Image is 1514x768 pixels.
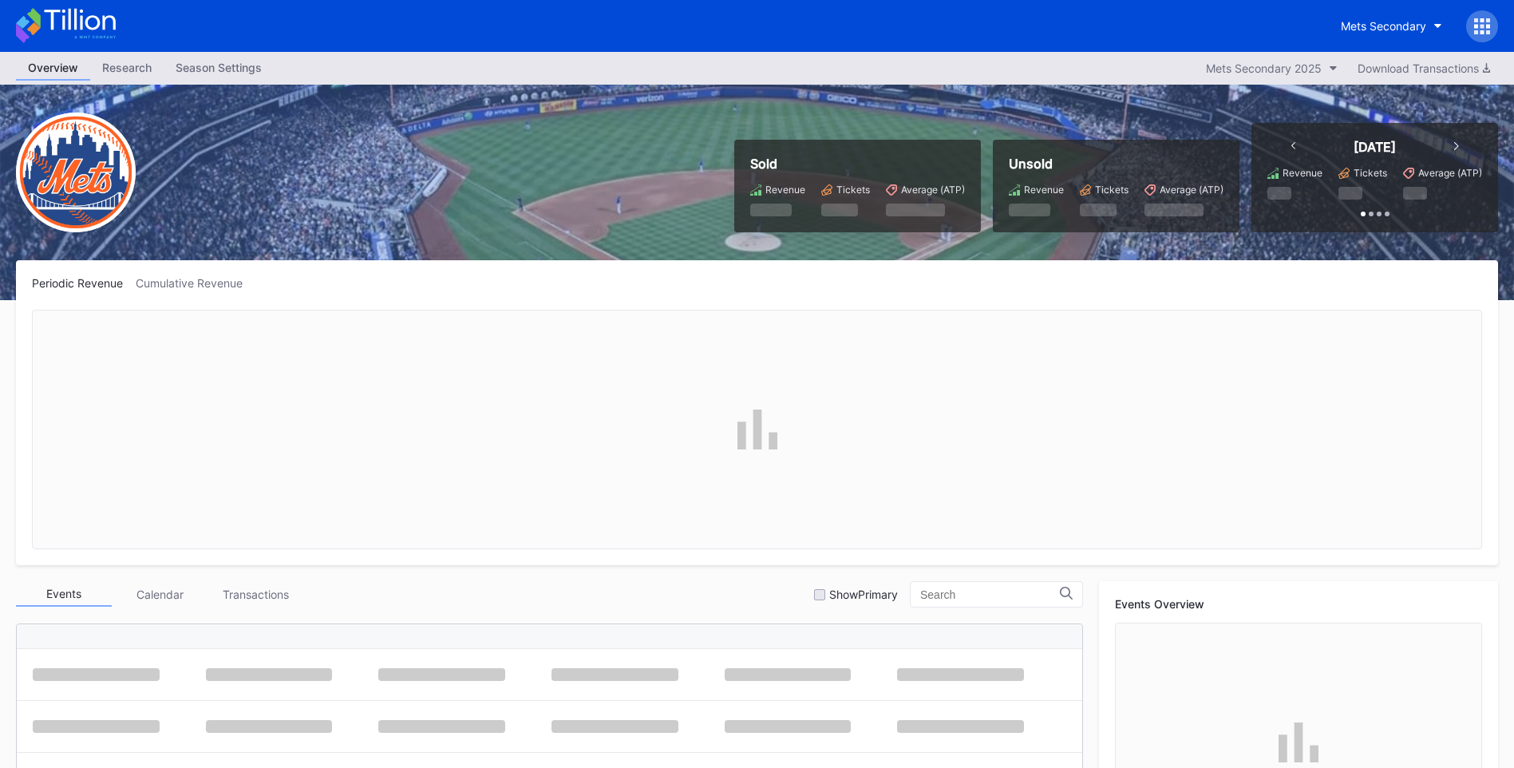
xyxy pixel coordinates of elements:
div: Cumulative Revenue [136,276,255,290]
div: Sold [750,156,965,172]
div: Season Settings [164,56,274,79]
div: Events [16,582,112,607]
div: Events Overview [1115,597,1482,611]
div: Average (ATP) [901,184,965,196]
img: New-York-Mets-Transparent.png [16,113,136,232]
div: Revenue [1283,167,1322,179]
div: Calendar [112,582,208,607]
div: Revenue [765,184,805,196]
div: Tickets [836,184,870,196]
div: Mets Secondary 2025 [1206,61,1322,75]
input: Search [920,588,1060,601]
div: Unsold [1009,156,1223,172]
div: Transactions [208,582,303,607]
button: Download Transactions [1350,57,1498,79]
a: Overview [16,56,90,81]
div: Average (ATP) [1160,184,1223,196]
div: [DATE] [1354,139,1396,155]
div: Revenue [1024,184,1064,196]
div: Tickets [1095,184,1129,196]
div: Tickets [1354,167,1387,179]
button: Mets Secondary [1329,11,1454,41]
div: Research [90,56,164,79]
a: Season Settings [164,56,274,81]
div: Download Transactions [1358,61,1490,75]
a: Research [90,56,164,81]
div: Show Primary [829,588,898,601]
div: Mets Secondary [1341,19,1426,33]
button: Mets Secondary 2025 [1198,57,1346,79]
div: Periodic Revenue [32,276,136,290]
div: Average (ATP) [1418,167,1482,179]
